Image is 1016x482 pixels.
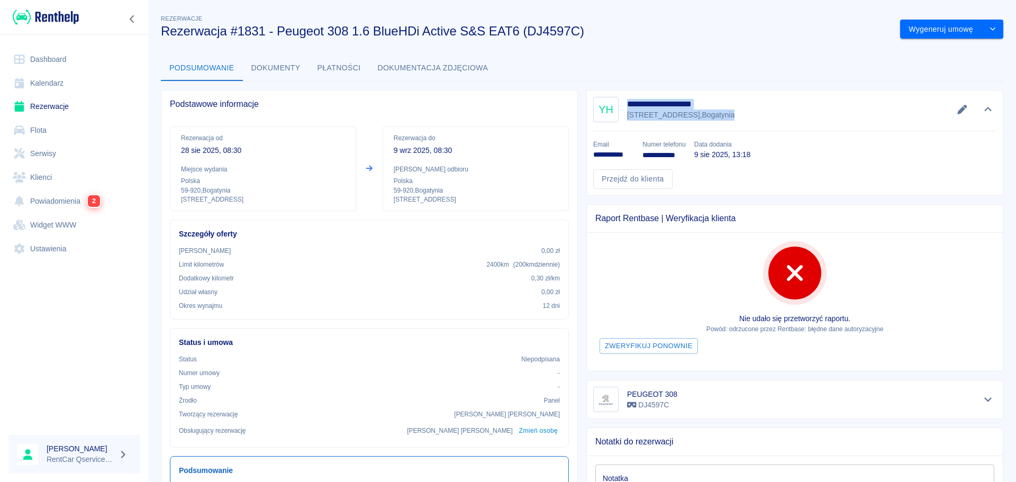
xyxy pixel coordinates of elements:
[181,145,345,156] p: 28 sie 2025, 08:30
[593,97,619,122] div: YH
[486,260,560,269] p: 2400 km
[600,338,698,354] button: Zweryfikuj ponownie
[161,15,202,22] span: Rezerwacje
[407,426,513,435] p: [PERSON_NAME] [PERSON_NAME]
[627,389,677,399] h6: PEUGEOT 308
[181,186,345,195] p: 59-920 , Bogatynia
[513,261,560,268] span: ( 200 km dziennie )
[181,165,345,174] p: Miejsce wydania
[593,140,634,149] p: Email
[309,56,369,81] button: Płatności
[558,382,560,392] p: -
[8,237,140,261] a: Ustawienia
[161,24,892,39] h3: Rezerwacja #1831 - Peugeot 308 1.6 BlueHDi Active S&S EAT6 (DJ4597C)
[181,133,345,143] p: Rezerwacja od
[627,399,677,411] p: DJ4597C
[595,436,994,447] span: Notatki do rezerwacji
[394,165,558,174] p: [PERSON_NAME] odbioru
[369,56,497,81] button: Dokumentacja zdjęciowa
[595,324,994,334] p: Powód: odrzucone przez Rentbase: błędne dane autoryzacyjne
[558,368,560,378] p: -
[544,396,560,405] p: Panel
[170,99,569,110] span: Podstawowe informacje
[8,213,140,237] a: Widget WWW
[179,426,246,435] p: Obsługujący rezerwację
[179,301,222,311] p: Okres wynajmu
[541,287,560,297] p: 0,00 zł
[8,189,140,213] a: Powiadomienia2
[179,465,560,476] h6: Podsumowanie
[8,8,79,26] a: Renthelp logo
[179,260,224,269] p: Limit kilometrów
[394,145,558,156] p: 9 wrz 2025, 08:30
[161,56,243,81] button: Podsumowanie
[8,71,140,95] a: Kalendarz
[595,389,616,410] img: Image
[954,102,971,117] button: Edytuj dane
[179,410,238,419] p: Tworzący rezerwację
[694,149,751,160] p: 9 sie 2025, 13:18
[8,142,140,166] a: Serwisy
[179,337,560,348] h6: Status i umowa
[595,213,994,224] span: Raport Rentbase | Weryfikacja klienta
[593,169,673,189] a: Przejdź do klienta
[88,195,100,207] span: 2
[982,20,1003,39] button: drop-down
[531,274,560,283] p: 0,30 zł /km
[8,119,140,142] a: Flota
[179,287,217,297] p: Udział własny
[13,8,79,26] img: Renthelp logo
[543,301,560,311] p: 12 dni
[595,313,994,324] p: Nie udało się przetworzyć raportu.
[642,140,685,149] p: Numer telefonu
[179,382,211,392] p: Typ umowy
[181,176,345,186] p: Polska
[179,274,234,283] p: Dodatkowy kilometr
[394,195,558,204] p: [STREET_ADDRESS]
[394,186,558,195] p: 59-920 , Bogatynia
[179,368,220,378] p: Numer umowy
[394,133,558,143] p: Rezerwacja do
[179,354,197,364] p: Status
[521,354,560,364] p: Niepodpisana
[47,454,114,465] p: RentCar Qservice Damar Parts
[179,246,231,256] p: [PERSON_NAME]
[179,396,197,405] p: Żrodło
[454,410,560,419] p: [PERSON_NAME] [PERSON_NAME]
[541,246,560,256] p: 0,00 zł
[243,56,309,81] button: Dokumenty
[394,176,558,186] p: Polska
[517,423,560,439] button: Zmień osobę
[694,140,751,149] p: Data dodania
[181,195,345,204] p: [STREET_ADDRESS]
[979,392,997,407] button: Pokaż szczegóły
[47,443,114,454] h6: [PERSON_NAME]
[124,12,140,26] button: Zwiń nawigację
[979,102,997,117] button: Ukryj szczegóły
[179,229,560,240] h6: Szczegóły oferty
[900,20,982,39] button: Wygeneruj umowę
[8,48,140,71] a: Dashboard
[8,95,140,119] a: Rezerwacje
[8,166,140,189] a: Klienci
[627,110,738,121] p: [STREET_ADDRESS] , Bogatynia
